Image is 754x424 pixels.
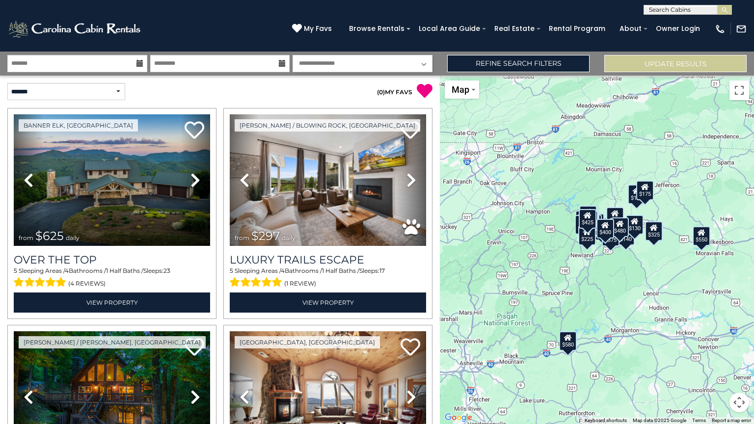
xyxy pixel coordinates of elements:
a: View Property [14,292,210,313]
a: Rental Program [544,21,610,36]
span: daily [282,234,296,241]
div: $130 [626,215,644,235]
a: [PERSON_NAME] / Blowing Rock, [GEOGRAPHIC_DATA] [235,119,420,132]
button: Keyboard shortcuts [585,417,627,424]
span: daily [66,234,80,241]
div: $480 [611,217,629,237]
div: Sleeping Areas / Bathrooms / Sleeps: [230,266,426,290]
div: $225 [578,226,596,245]
div: $125 [579,206,597,225]
a: Luxury Trails Escape [230,253,426,266]
a: Browse Rentals [344,21,409,36]
a: [PERSON_NAME] / [PERSON_NAME], [GEOGRAPHIC_DATA] [19,336,206,348]
span: 4 [65,267,69,274]
a: Local Area Guide [414,21,485,36]
button: Map camera controls [729,393,749,412]
a: Over The Top [14,253,210,266]
div: $425 [579,209,596,229]
a: [GEOGRAPHIC_DATA], [GEOGRAPHIC_DATA] [235,336,380,348]
a: Add to favorites [401,337,420,358]
a: About [615,21,646,36]
div: $349 [606,207,624,227]
a: Open this area in Google Maps (opens a new window) [442,411,475,424]
span: ( ) [377,88,385,96]
span: Map data ©2025 Google [633,418,686,423]
button: Update Results [604,55,747,72]
a: Terms [692,418,706,423]
span: $297 [251,229,280,243]
div: $175 [636,181,654,200]
a: My Favs [292,24,334,34]
img: phone-regular-white.png [715,24,726,34]
img: Google [442,411,475,424]
div: $580 [559,331,577,351]
div: $175 [628,185,646,204]
span: 0 [379,88,383,96]
span: 5 [14,267,17,274]
span: from [19,234,33,241]
span: 1 Half Baths / [322,267,359,274]
a: View Property [230,292,426,313]
span: 17 [379,267,385,274]
span: from [235,234,249,241]
img: thumbnail_167153549.jpeg [14,114,210,246]
span: (4 reviews) [68,277,106,290]
span: 4 [281,267,285,274]
a: (0)MY FAVS [377,88,412,96]
div: Sleeping Areas / Bathrooms / Sleeps: [14,266,210,290]
button: Toggle fullscreen view [729,80,749,100]
a: Banner Elk, [GEOGRAPHIC_DATA] [19,119,138,132]
div: $400 [596,219,614,238]
span: (1 review) [284,277,316,290]
span: 23 [163,267,170,274]
img: mail-regular-white.png [736,24,747,34]
span: 5 [230,267,233,274]
div: $550 [693,226,710,246]
div: $325 [645,221,663,241]
a: Real Estate [489,21,539,36]
img: White-1-2.png [7,19,143,39]
img: thumbnail_168695581.jpeg [230,114,426,246]
a: Owner Login [651,21,705,36]
a: Refine Search Filters [447,55,590,72]
a: Add to favorites [185,120,204,141]
span: $625 [35,229,64,243]
button: Change map style [445,80,479,99]
span: 1 Half Baths / [106,267,143,274]
div: $230 [575,215,592,235]
span: My Favs [304,24,332,34]
a: Report a map error [712,418,751,423]
span: Map [452,84,469,95]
